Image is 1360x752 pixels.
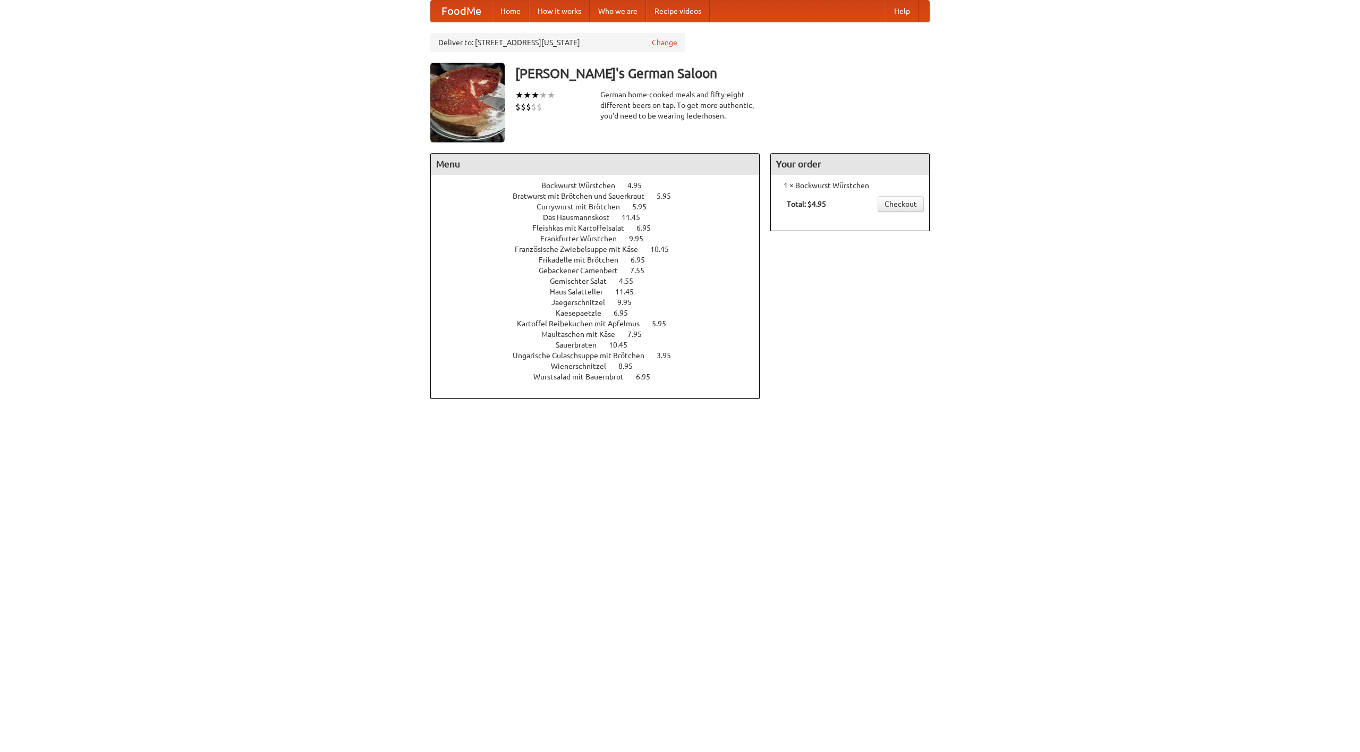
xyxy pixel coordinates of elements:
li: ★ [539,89,547,101]
a: Kartoffel Reibekuchen mit Apfelmus 5.95 [517,319,686,328]
div: Deliver to: [STREET_ADDRESS][US_STATE] [430,33,685,52]
span: 11.45 [622,213,651,222]
h4: Menu [431,154,759,175]
a: Who we are [590,1,646,22]
a: Kaesepaetzle 6.95 [556,309,648,317]
a: Ungarische Gulaschsuppe mit Brötchen 3.95 [513,351,691,360]
span: 4.95 [627,181,652,190]
a: Sauerbraten 10.45 [556,341,647,349]
span: 7.55 [630,266,655,275]
a: Help [886,1,919,22]
div: German home-cooked meals and fifty-eight different beers on tap. To get more authentic, you'd nee... [600,89,760,121]
span: 5.95 [652,319,677,328]
a: Maultaschen mit Käse 7.95 [541,330,661,339]
span: 6.95 [631,256,656,264]
span: 6.95 [636,373,661,381]
a: Das Hausmannskost 11.45 [543,213,660,222]
span: Jaegerschnitzel [551,298,616,307]
span: 10.45 [650,245,679,254]
li: $ [521,101,526,113]
a: Recipe videos [646,1,710,22]
span: 6.95 [636,224,661,232]
span: Kartoffel Reibekuchen mit Apfelmus [517,319,650,328]
span: Gemischter Salat [550,277,617,285]
span: Sauerbraten [556,341,607,349]
li: ★ [531,89,539,101]
li: $ [531,101,537,113]
span: Frankfurter Würstchen [540,234,627,243]
span: 9.95 [617,298,642,307]
a: Wienerschnitzel 8.95 [551,362,652,370]
span: Wurstsalad mit Bauernbrot [533,373,634,381]
li: ★ [523,89,531,101]
a: Bratwurst mit Brötchen und Sauerkraut 5.95 [513,192,691,200]
li: ★ [515,89,523,101]
span: 3.95 [657,351,682,360]
a: Fleishkas mit Kartoffelsalat 6.95 [532,224,670,232]
span: Ungarische Gulaschsuppe mit Brötchen [513,351,655,360]
a: Französische Zwiebelsuppe mit Käse 10.45 [515,245,688,254]
span: 7.95 [627,330,652,339]
a: Frikadelle mit Brötchen 6.95 [539,256,665,264]
h3: [PERSON_NAME]'s German Saloon [515,63,930,84]
span: 10.45 [609,341,638,349]
h4: Your order [771,154,929,175]
li: ★ [547,89,555,101]
span: 6.95 [614,309,639,317]
li: $ [515,101,521,113]
span: Französische Zwiebelsuppe mit Käse [515,245,649,254]
a: How it works [529,1,590,22]
span: Currywurst mit Brötchen [537,202,631,211]
span: Haus Salatteller [550,288,614,296]
a: Currywurst mit Brötchen 5.95 [537,202,666,211]
span: 11.45 [615,288,644,296]
a: Haus Salatteller 11.45 [550,288,653,296]
a: Frankfurter Würstchen 9.95 [540,234,663,243]
span: Wienerschnitzel [551,362,617,370]
a: Home [492,1,529,22]
span: Bratwurst mit Brötchen und Sauerkraut [513,192,655,200]
img: angular.jpg [430,63,505,142]
li: 1 × Bockwurst Würstchen [776,180,924,191]
a: Change [652,37,677,48]
span: Frikadelle mit Brötchen [539,256,629,264]
span: Fleishkas mit Kartoffelsalat [532,224,635,232]
a: Gebackener Camenbert 7.55 [539,266,664,275]
a: Bockwurst Würstchen 4.95 [541,181,661,190]
a: Jaegerschnitzel 9.95 [551,298,651,307]
span: Gebackener Camenbert [539,266,628,275]
span: Das Hausmannskost [543,213,620,222]
span: Bockwurst Würstchen [541,181,626,190]
span: Maultaschen mit Käse [541,330,626,339]
span: 8.95 [618,362,643,370]
b: Total: $4.95 [787,200,826,208]
a: Checkout [878,196,924,212]
span: 5.95 [657,192,682,200]
span: Kaesepaetzle [556,309,612,317]
a: Gemischter Salat 4.55 [550,277,653,285]
li: $ [526,101,531,113]
a: FoodMe [431,1,492,22]
span: 9.95 [629,234,654,243]
span: 4.55 [619,277,644,285]
a: Wurstsalad mit Bauernbrot 6.95 [533,373,670,381]
li: $ [537,101,542,113]
span: 5.95 [632,202,657,211]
